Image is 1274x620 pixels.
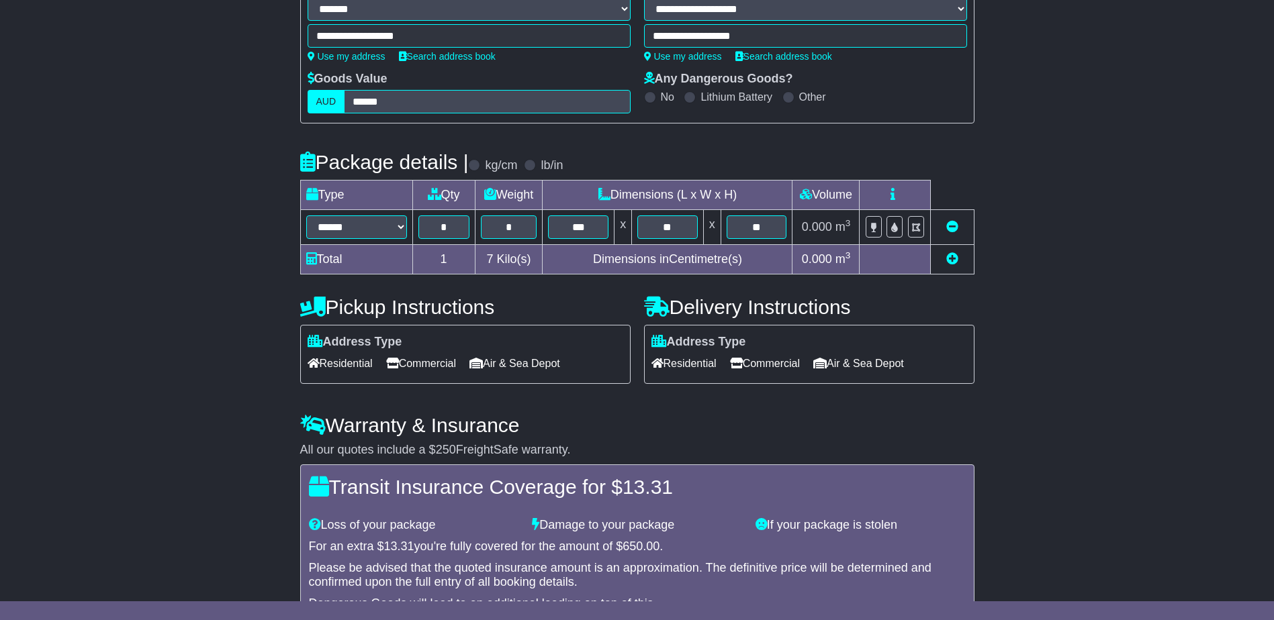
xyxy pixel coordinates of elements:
td: Volume [792,180,860,210]
span: 650.00 [623,539,659,553]
span: 13.31 [384,539,414,553]
h4: Package details | [300,151,469,173]
a: Use my address [308,51,385,62]
td: 1 [412,245,475,274]
td: Total [300,245,412,274]
div: For an extra $ you're fully covered for the amount of $ . [309,539,966,554]
span: Commercial [730,353,800,374]
label: Address Type [308,335,402,350]
span: m [835,220,851,234]
div: If your package is stolen [749,518,972,533]
span: 0.000 [802,252,832,266]
a: Search address book [735,51,832,62]
label: Address Type [651,335,746,350]
div: Please be advised that the quoted insurance amount is an approximation. The definitive price will... [309,561,966,590]
span: m [835,252,851,266]
sup: 3 [846,218,851,228]
label: kg/cm [485,158,517,173]
label: Any Dangerous Goods? [644,72,793,87]
td: Weight [475,180,543,210]
span: 250 [436,443,456,456]
td: Type [300,180,412,210]
div: Dangerous Goods will lead to an additional loading on top of this. [309,597,966,611]
td: Dimensions in Centimetre(s) [543,245,792,274]
span: Residential [651,353,717,374]
td: Qty [412,180,475,210]
sup: 3 [846,250,851,260]
label: No [661,91,674,103]
h4: Transit Insurance Coverage for $ [309,476,966,498]
label: AUD [308,90,345,113]
div: All our quotes include a $ FreightSafe warranty. [300,443,974,458]
td: Dimensions (L x W x H) [543,180,792,210]
td: x [703,210,721,245]
h4: Pickup Instructions [300,296,631,318]
h4: Warranty & Insurance [300,414,974,436]
div: Loss of your package [302,518,526,533]
label: lb/in [541,158,563,173]
td: Kilo(s) [475,245,543,274]
span: Air & Sea Depot [813,353,904,374]
a: Add new item [946,252,958,266]
h4: Delivery Instructions [644,296,974,318]
td: x [615,210,632,245]
a: Use my address [644,51,722,62]
label: Other [799,91,826,103]
a: Remove this item [946,220,958,234]
span: Residential [308,353,373,374]
a: Search address book [399,51,496,62]
label: Lithium Battery [700,91,772,103]
span: Air & Sea Depot [469,353,560,374]
span: 7 [486,252,493,266]
span: 13.31 [623,476,673,498]
span: Commercial [386,353,456,374]
div: Damage to your package [525,518,749,533]
span: 0.000 [802,220,832,234]
label: Goods Value [308,72,388,87]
